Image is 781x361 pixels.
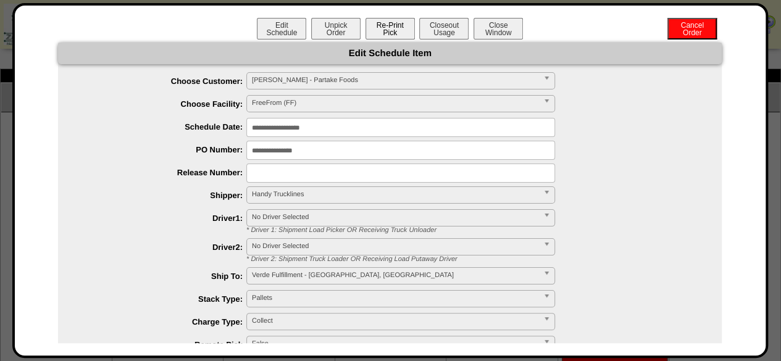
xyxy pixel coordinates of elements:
span: Handy Trucklines [252,187,538,202]
span: False [252,336,538,351]
button: Re-PrintPick [365,18,415,39]
span: Verde Fulfillment - [GEOGRAPHIC_DATA], [GEOGRAPHIC_DATA] [252,268,538,283]
label: Choose Customer: [83,77,246,86]
label: Release Number: [83,168,246,177]
span: [PERSON_NAME] - Partake Foods [252,73,538,88]
button: CloseoutUsage [419,18,469,39]
span: Pallets [252,291,538,305]
label: PO Number: [83,145,246,154]
div: Edit Schedule Item [58,43,722,64]
div: * Driver 1: Shipment Load Picker OR Receiving Truck Unloader [237,226,722,234]
button: EditSchedule [257,18,306,39]
label: Schedule Date: [83,122,246,131]
button: UnpickOrder [311,18,361,39]
label: Stack Type: [83,294,246,304]
span: No Driver Selected [252,210,538,225]
a: CloseWindow [472,28,524,37]
span: Collect [252,313,538,328]
button: CloseWindow [474,18,523,39]
label: Driver2: [83,243,246,252]
label: Charge Type: [83,317,246,326]
span: No Driver Selected [252,239,538,254]
div: * Driver 2: Shipment Truck Loader OR Receiving Load Putaway Driver [237,255,722,263]
label: Ship To: [83,272,246,281]
label: Shipper: [83,191,246,200]
span: FreeFrom (FF) [252,96,538,110]
label: Remote Pick [83,340,246,349]
label: Driver1: [83,214,246,223]
label: Choose Facility: [83,99,246,109]
button: CancelOrder [667,18,717,39]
